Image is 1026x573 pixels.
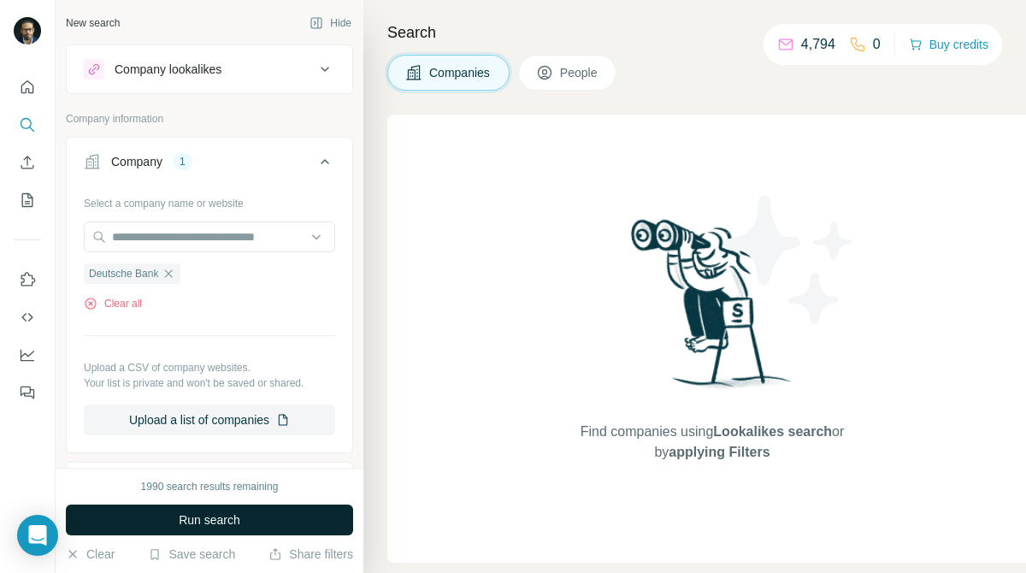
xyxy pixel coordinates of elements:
[669,445,769,459] span: applying Filters
[14,72,41,103] button: Quick start
[66,505,353,535] button: Run search
[14,302,41,333] button: Use Surfe API
[14,147,41,178] button: Enrich CSV
[14,185,41,216] button: My lists
[14,264,41,295] button: Use Surfe on LinkedIn
[429,64,492,81] span: Companies
[14,340,41,370] button: Dashboard
[17,515,58,556] div: Open Intercom Messenger
[575,422,849,463] span: Find companies using or by
[873,34,881,55] p: 0
[713,424,832,439] span: Lookalikes search
[84,296,142,311] button: Clear all
[14,377,41,408] button: Feedback
[66,15,120,31] div: New search
[89,266,158,281] span: Deutsche Bank
[387,21,1005,44] h4: Search
[66,546,115,563] button: Clear
[148,546,235,563] button: Save search
[712,183,866,337] img: Surfe Illustration - Stars
[173,154,192,169] div: 1
[623,215,801,405] img: Surfe Illustration - Woman searching with binoculars
[909,32,988,56] button: Buy credits
[14,17,41,44] img: Avatar
[268,546,353,563] button: Share filters
[14,109,41,140] button: Search
[67,49,352,90] button: Company lookalikes
[67,466,352,507] button: Industry
[115,61,221,78] div: Company lookalikes
[298,10,363,36] button: Hide
[84,375,335,391] p: Your list is private and won't be saved or shared.
[84,189,335,211] div: Select a company name or website
[141,479,279,494] div: 1990 search results remaining
[84,360,335,375] p: Upload a CSV of company websites.
[560,64,599,81] span: People
[66,111,353,127] p: Company information
[801,34,835,55] p: 4,794
[179,511,240,529] span: Run search
[84,405,335,435] button: Upload a list of companies
[67,141,352,189] button: Company1
[111,153,162,170] div: Company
